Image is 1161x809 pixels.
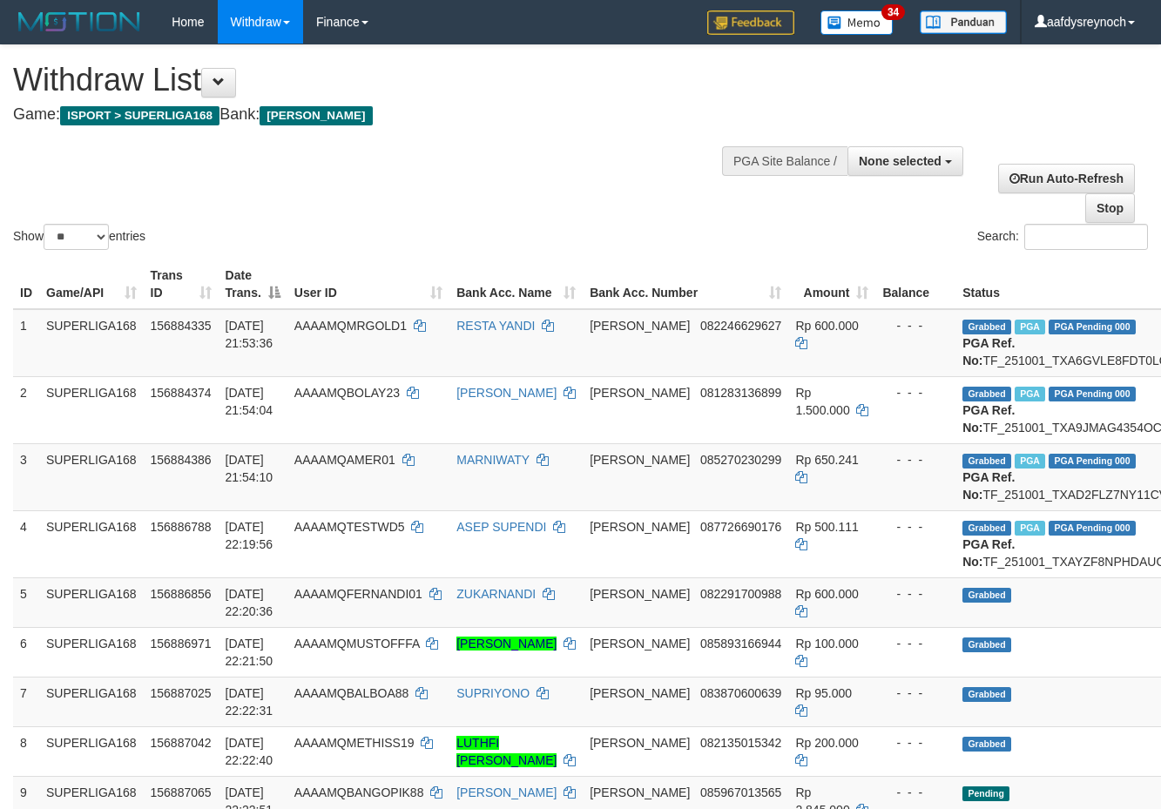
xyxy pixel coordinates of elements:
td: 4 [13,510,39,577]
th: Amount: activate to sort column ascending [788,260,875,309]
td: SUPERLIGA168 [39,577,144,627]
span: Copy 087726690176 to clipboard [700,520,781,534]
a: Run Auto-Refresh [998,164,1135,193]
th: Bank Acc. Number: activate to sort column ascending [583,260,788,309]
span: AAAAMQFERNANDI01 [294,587,422,601]
span: AAAAMQBOLAY23 [294,386,400,400]
span: Copy 085893166944 to clipboard [700,637,781,651]
div: - - - [882,585,948,603]
div: - - - [882,451,948,469]
input: Search: [1024,224,1148,250]
span: [PERSON_NAME] [590,319,690,333]
a: SUPRIYONO [456,686,530,700]
span: Grabbed [962,387,1011,401]
span: AAAAMQMRGOLD1 [294,319,407,333]
a: ZUKARNANDI [456,587,536,601]
span: Grabbed [962,454,1011,469]
div: - - - [882,784,948,801]
div: - - - [882,734,948,752]
select: Showentries [44,224,109,250]
th: Bank Acc. Name: activate to sort column ascending [449,260,583,309]
span: 156887042 [151,736,212,750]
span: Copy 083870600639 to clipboard [700,686,781,700]
span: Grabbed [962,737,1011,752]
span: Rp 200.000 [795,736,858,750]
td: 8 [13,726,39,776]
span: [DATE] 22:19:56 [226,520,273,551]
span: AAAAMQBANGOPIK88 [294,785,424,799]
span: [PERSON_NAME] [590,386,690,400]
td: 3 [13,443,39,510]
td: 6 [13,627,39,677]
a: ASEP SUPENDI [456,520,546,534]
span: [PERSON_NAME] [590,736,690,750]
th: Game/API: activate to sort column ascending [39,260,144,309]
span: Grabbed [962,588,1011,603]
label: Search: [977,224,1148,250]
span: [DATE] 21:54:10 [226,453,273,484]
div: - - - [882,684,948,702]
span: AAAAMQMUSTOFFFA [294,637,420,651]
span: 34 [881,4,905,20]
span: 156886856 [151,587,212,601]
span: Pending [962,786,1009,801]
span: 156887065 [151,785,212,799]
h4: Game: Bank: [13,106,757,124]
a: [PERSON_NAME] [456,386,557,400]
img: Feedback.jpg [707,10,794,35]
span: Rp 600.000 [795,587,858,601]
a: LUTHFI [PERSON_NAME] [456,736,557,767]
span: [PERSON_NAME] [590,587,690,601]
span: Marked by aafandaneth [1015,320,1045,334]
b: PGA Ref. No: [962,537,1015,569]
a: [PERSON_NAME] [456,637,557,651]
a: Stop [1085,193,1135,223]
span: [PERSON_NAME] [590,637,690,651]
div: - - - [882,635,948,652]
span: Copy 082246629627 to clipboard [700,319,781,333]
th: Balance [875,260,955,309]
span: Copy 085270230299 to clipboard [700,453,781,467]
td: SUPERLIGA168 [39,510,144,577]
span: Copy 082291700988 to clipboard [700,587,781,601]
span: [DATE] 22:22:31 [226,686,273,718]
span: 156886788 [151,520,212,534]
td: SUPERLIGA168 [39,677,144,726]
td: SUPERLIGA168 [39,726,144,776]
td: SUPERLIGA168 [39,309,144,377]
td: 2 [13,376,39,443]
label: Show entries [13,224,145,250]
a: RESTA YANDI [456,319,535,333]
td: SUPERLIGA168 [39,376,144,443]
th: ID [13,260,39,309]
button: None selected [847,146,963,176]
span: PGA Pending [1049,387,1136,401]
img: Button%20Memo.svg [820,10,894,35]
span: PGA Pending [1049,320,1136,334]
span: [DATE] 22:21:50 [226,637,273,668]
span: Rp 1.500.000 [795,386,849,417]
td: 7 [13,677,39,726]
span: [PERSON_NAME] [590,520,690,534]
a: MARNIWATY [456,453,530,467]
span: None selected [859,154,942,168]
span: PGA Pending [1049,454,1136,469]
span: 156887025 [151,686,212,700]
span: Rp 650.241 [795,453,858,467]
td: SUPERLIGA168 [39,627,144,677]
span: Grabbed [962,637,1011,652]
span: 156886971 [151,637,212,651]
span: Rp 95.000 [795,686,852,700]
span: [PERSON_NAME] [590,785,690,799]
span: [DATE] 22:22:40 [226,736,273,767]
td: 5 [13,577,39,627]
span: Grabbed [962,687,1011,702]
span: Copy 081283136899 to clipboard [700,386,781,400]
span: Rp 500.111 [795,520,858,534]
span: Marked by aafandaneth [1015,454,1045,469]
b: PGA Ref. No: [962,470,1015,502]
th: Trans ID: activate to sort column ascending [144,260,219,309]
span: Rp 600.000 [795,319,858,333]
div: - - - [882,518,948,536]
img: panduan.png [920,10,1007,34]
